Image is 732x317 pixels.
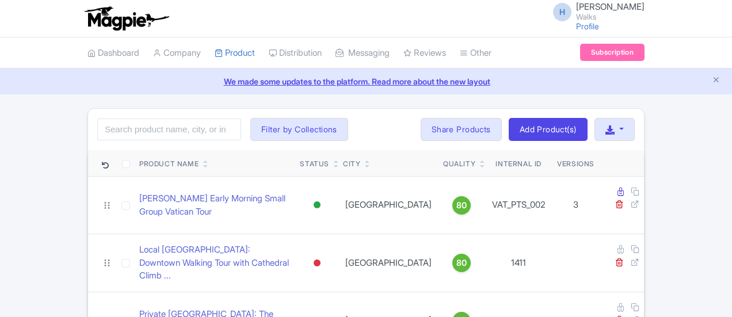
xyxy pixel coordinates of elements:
[553,3,571,21] span: H
[338,234,439,292] td: [GEOGRAPHIC_DATA]
[311,197,323,213] div: Active
[335,37,390,69] a: Messaging
[139,192,291,218] a: [PERSON_NAME] Early Morning Small Group Vatican Tour
[250,118,348,141] button: Filter by Collections
[421,118,502,141] a: Share Products
[573,199,578,210] span: 3
[546,2,645,21] a: H [PERSON_NAME] Walks
[443,254,480,272] a: 80
[576,1,645,12] span: [PERSON_NAME]
[712,74,720,87] button: Close announcement
[7,75,725,87] a: We made some updates to the platform. Read more about the new layout
[552,150,599,177] th: Versions
[300,159,329,169] div: Status
[82,6,171,31] img: logo-ab69f6fb50320c5b225c76a69d11143b.png
[576,13,645,21] small: Walks
[215,37,255,69] a: Product
[87,37,139,69] a: Dashboard
[456,199,467,212] span: 80
[576,21,599,31] a: Profile
[403,37,446,69] a: Reviews
[485,176,552,234] td: VAT_PTS_002
[580,44,645,61] a: Subscription
[460,37,491,69] a: Other
[509,118,588,141] a: Add Product(s)
[311,255,323,272] div: Inactive
[338,176,439,234] td: [GEOGRAPHIC_DATA]
[139,159,199,169] div: Product Name
[485,234,552,292] td: 1411
[443,159,475,169] div: Quality
[269,37,322,69] a: Distribution
[153,37,201,69] a: Company
[97,119,241,140] input: Search product name, city, or interal id
[485,150,552,177] th: Internal ID
[139,243,291,282] a: Local [GEOGRAPHIC_DATA]: Downtown Walking Tour with Cathedral Climb ...
[443,196,480,215] a: 80
[343,159,360,169] div: City
[456,257,467,269] span: 80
